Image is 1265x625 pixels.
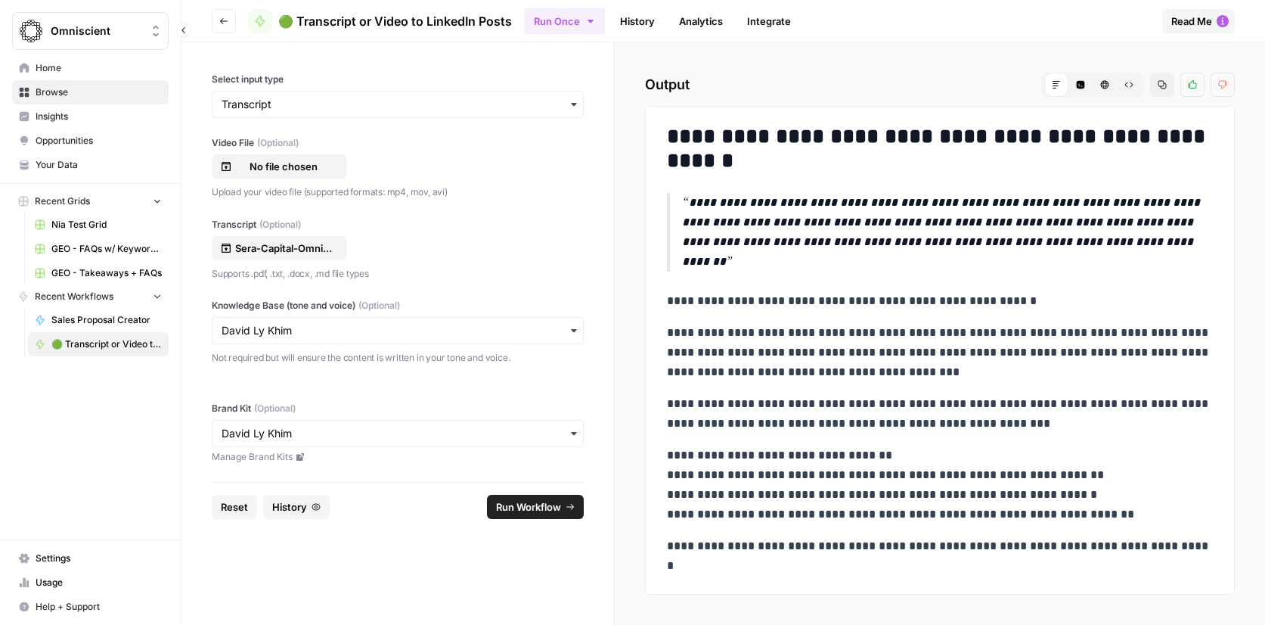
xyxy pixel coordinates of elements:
span: 🟢 Transcript or Video to LinkedIn Posts [278,12,512,30]
input: David Ly Khim [222,323,574,338]
button: No file chosen [212,154,346,179]
span: Browse [36,86,162,99]
span: Sales Proposal Creator [51,313,162,327]
button: Run Workflow [487,495,584,519]
label: Brand Kit [212,402,584,415]
span: Insights [36,110,162,123]
span: GEO - Takeaways + FAQs [51,266,162,280]
label: Select input type [212,73,584,86]
span: (Optional) [257,136,299,150]
button: Help + Support [12,595,169,619]
button: Workspace: Omniscient [12,12,169,50]
label: Transcript [212,218,584,232]
button: History [263,495,330,519]
span: Read Me [1171,14,1212,29]
label: Video File [212,136,584,150]
span: Recent Grids [35,194,90,208]
span: GEO - FAQs w/ Keywords Grid [51,242,162,256]
span: Your Data [36,158,162,172]
a: Integrate [738,9,800,33]
span: Nia Test Grid [51,218,162,232]
a: GEO - FAQs w/ Keywords Grid [28,237,169,261]
img: Omniscient Logo [17,17,45,45]
span: Recent Workflows [35,290,113,303]
a: Nia Test Grid [28,213,169,237]
p: Not required but will ensure the content is written in your tone and voice. [212,350,584,365]
a: Insights [12,104,169,129]
label: Knowledge Base (tone and voice) [212,299,584,312]
span: 🟢 Transcript or Video to LinkedIn Posts [51,337,162,351]
a: History [611,9,664,33]
a: Sales Proposal Creator [28,308,169,332]
button: Recent Grids [12,190,169,213]
a: Your Data [12,153,169,177]
p: No file chosen [235,159,332,174]
p: Sera-Capital-Omniscient-GEO-Consultation-3e04de51-f96b.pdf [235,241,332,256]
a: Analytics [670,9,732,33]
input: Transcript [222,97,574,112]
span: (Optional) [254,402,296,415]
h2: Output [645,73,1235,97]
p: Supports .pdf, .txt, .docx, .md file types [212,266,584,281]
a: 🟢 Transcript or Video to LinkedIn Posts [248,9,512,33]
button: Run Once [524,8,605,34]
a: Manage Brand Kits [212,450,584,464]
input: David Ly Khim [222,426,574,441]
span: (Optional) [358,299,400,312]
a: Opportunities [12,129,169,153]
span: Opportunities [36,134,162,148]
span: History [272,499,307,515]
span: Settings [36,552,162,565]
a: 🟢 Transcript or Video to LinkedIn Posts [28,332,169,356]
button: Sera-Capital-Omniscient-GEO-Consultation-3e04de51-f96b.pdf [212,236,346,260]
a: GEO - Takeaways + FAQs [28,261,169,285]
p: Upload your video file (supported formats: mp4, mov, avi) [212,185,584,200]
a: Browse [12,80,169,104]
span: Usage [36,576,162,589]
span: Help + Support [36,600,162,614]
span: Reset [221,499,248,515]
span: Home [36,61,162,75]
a: Home [12,56,169,80]
span: Omniscient [51,23,142,39]
span: Run Workflow [496,499,561,515]
button: Read Me [1162,9,1235,33]
a: Settings [12,546,169,571]
a: Usage [12,571,169,595]
button: Reset [212,495,257,519]
span: (Optional) [259,218,301,232]
button: Recent Workflows [12,285,169,308]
